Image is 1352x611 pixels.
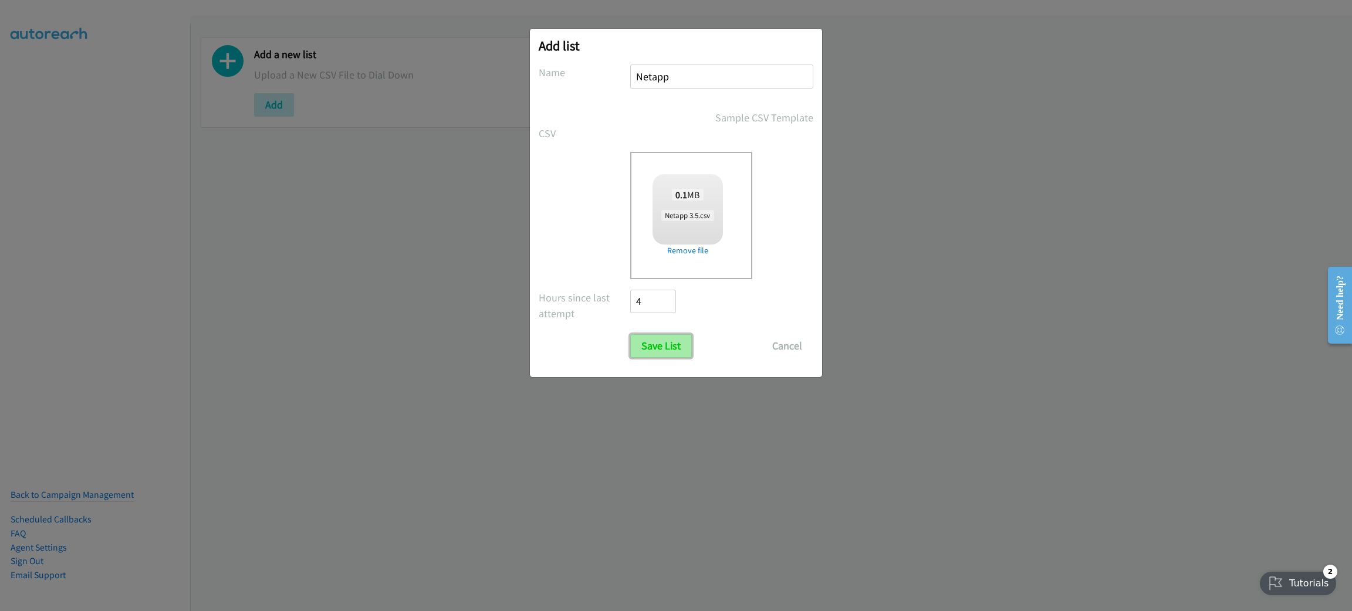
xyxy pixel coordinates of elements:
[1253,560,1343,602] iframe: Checklist
[539,65,630,80] label: Name
[661,210,714,221] span: Netapp 3.5.csv
[539,290,630,321] label: Hours since last attempt
[672,189,704,201] span: MB
[539,38,813,54] h2: Add list
[539,125,630,141] label: CSV
[653,245,723,257] a: Remove file
[675,189,687,201] strong: 0.1
[715,110,813,125] a: Sample CSV Template
[630,334,692,358] input: Save List
[761,334,813,358] button: Cancel
[1318,259,1352,352] iframe: Resource Center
